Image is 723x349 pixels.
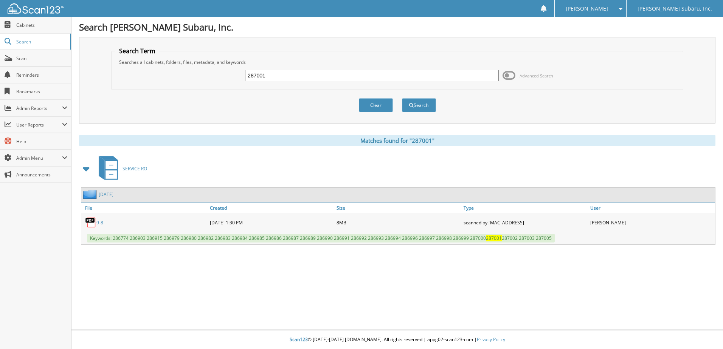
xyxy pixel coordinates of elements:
[99,191,113,198] a: [DATE]
[462,215,588,230] div: scanned by [MAC_ADDRESS]
[8,3,64,14] img: scan123-logo-white.svg
[16,105,62,111] span: Admin Reports
[81,203,208,213] a: File
[96,219,103,226] a: 9-8
[359,98,393,112] button: Clear
[85,217,96,228] img: PDF.png
[79,135,715,146] div: Matches found for "287001"
[71,330,723,349] div: © [DATE]-[DATE] [DOMAIN_NAME]. All rights reserved | appg02-scan123-com |
[462,203,588,213] a: Type
[477,336,505,343] a: Privacy Policy
[335,215,461,230] div: 8MB
[16,155,62,161] span: Admin Menu
[208,215,335,230] div: [DATE] 1:30 PM
[115,59,679,65] div: Searches all cabinets, folders, files, metadata, and keywords
[123,165,147,172] span: SERVICE RO
[520,73,553,79] span: Advanced Search
[16,138,67,145] span: Help
[83,190,99,199] img: folder2.png
[79,21,715,33] h1: Search [PERSON_NAME] Subaru, Inc.
[335,203,461,213] a: Size
[638,6,712,11] span: [PERSON_NAME] Subaru, Inc.
[87,234,555,242] span: Keywords: 286774 286903 286915 286979 286980 286982 286983 286984 286985 286986 286987 286989 286...
[16,22,67,28] span: Cabinets
[290,336,308,343] span: Scan123
[16,88,67,95] span: Bookmarks
[115,47,159,55] legend: Search Term
[16,122,62,128] span: User Reports
[486,235,502,241] span: 287001
[94,154,147,184] a: SERVICE RO
[588,203,715,213] a: User
[566,6,608,11] span: [PERSON_NAME]
[402,98,436,112] button: Search
[16,39,66,45] span: Search
[16,72,67,78] span: Reminders
[588,215,715,230] div: [PERSON_NAME]
[685,313,723,349] iframe: Chat Widget
[16,55,67,62] span: Scan
[208,203,335,213] a: Created
[16,171,67,178] span: Announcements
